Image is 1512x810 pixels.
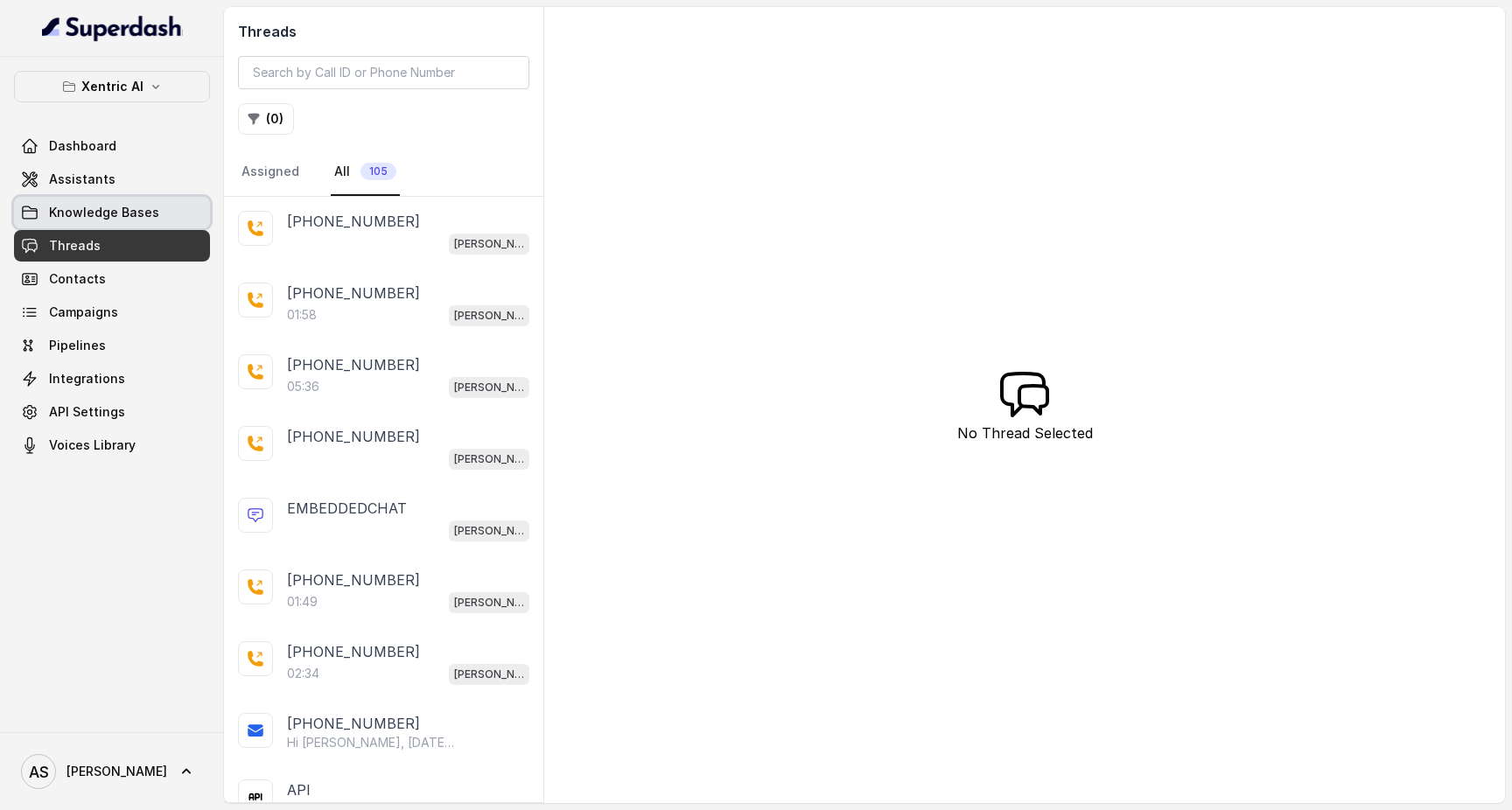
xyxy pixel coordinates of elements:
a: All105 [331,149,400,196]
p: [PERSON_NAME] [454,594,524,611]
a: Integrations [14,363,210,395]
p: 01:58 [287,306,317,324]
a: Voices Library [14,429,210,461]
p: [PERSON_NAME] [454,235,524,253]
a: Contacts [14,263,210,295]
a: Campaigns [14,297,210,328]
span: Contacts [49,270,106,288]
p: [PHONE_NUMBER] [287,211,420,232]
a: Assigned [238,149,303,196]
p: [PERSON_NAME] [454,666,524,683]
a: [PERSON_NAME] [14,747,210,796]
span: Threads [49,237,101,255]
span: Knowledge Bases [49,204,159,221]
p: [PHONE_NUMBER] [287,283,420,304]
p: [PHONE_NUMBER] [287,569,420,590]
p: [PHONE_NUMBER] [287,354,420,375]
p: EMBEDDEDCHAT [287,498,407,519]
span: Pipelines [49,337,106,354]
p: [PHONE_NUMBER] [287,713,420,734]
p: [PERSON_NAME] [454,522,524,540]
a: Knowledge Bases [14,197,210,228]
button: Xentric AI [14,71,210,102]
span: API Settings [49,403,125,421]
span: [PERSON_NAME] [66,763,167,780]
p: Hi [PERSON_NAME], [DATE] is the Day – Your Test Drive at Royal Drive Motors! 🚗 Car: 2022 [PERSON_... [287,734,455,751]
p: 01:49 [287,593,318,611]
p: Xentric AI [81,76,143,97]
p: [PERSON_NAME] [454,450,524,468]
span: Campaigns [49,304,118,321]
a: Dashboard [14,130,210,162]
a: Pipelines [14,330,210,361]
p: [PHONE_NUMBER] [287,426,420,447]
span: Dashboard [49,137,116,155]
img: light.svg [42,14,183,42]
p: [PHONE_NUMBER] [287,641,420,662]
text: AS [29,763,49,781]
span: Integrations [49,370,125,388]
span: 105 [360,163,396,180]
a: Threads [14,230,210,262]
span: Assistants [49,171,115,188]
p: No Thread Selected [957,422,1093,443]
input: Search by Call ID or Phone Number [238,56,529,89]
nav: Tabs [238,149,529,196]
p: API [287,779,311,800]
a: API Settings [14,396,210,428]
p: [PERSON_NAME] [454,379,524,396]
span: Voices Library [49,436,136,454]
p: [PERSON_NAME] [454,307,524,325]
h2: Threads [238,21,529,42]
button: (0) [238,103,294,135]
p: 05:36 [287,378,319,395]
a: Assistants [14,164,210,195]
p: 02:34 [287,665,319,682]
